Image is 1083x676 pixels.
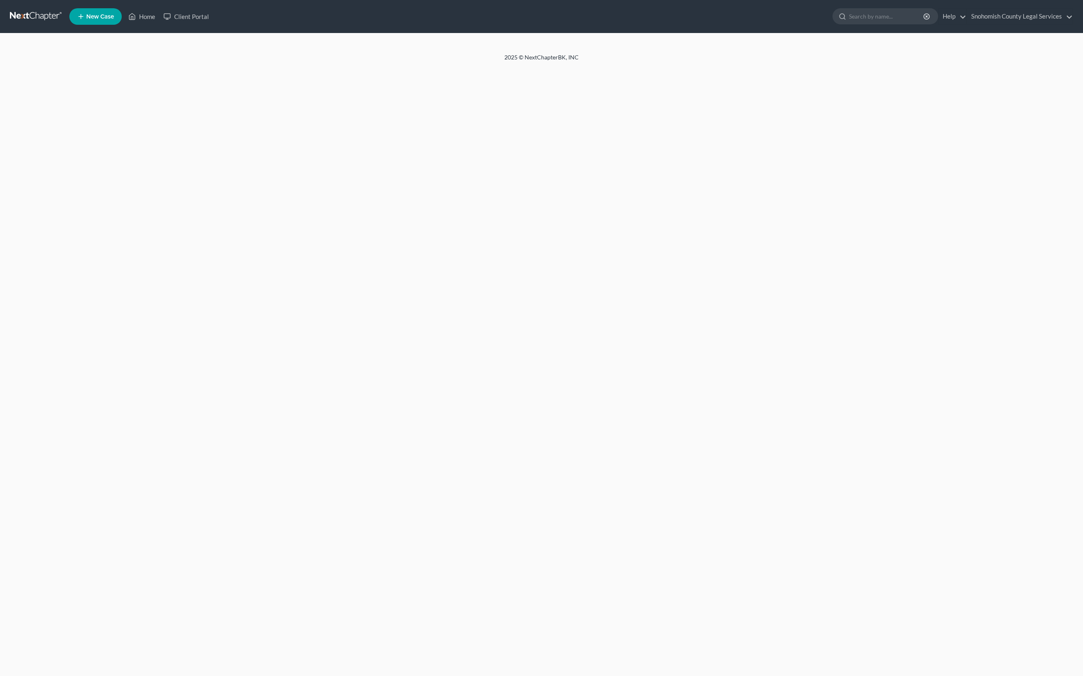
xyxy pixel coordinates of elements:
a: Home [124,9,159,24]
div: 2025 © NextChapterBK, INC [306,53,777,68]
input: Search by name... [849,9,925,24]
a: Help [939,9,966,24]
span: New Case [86,14,114,20]
a: Snohomish County Legal Services [967,9,1073,24]
a: Client Portal [159,9,213,24]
